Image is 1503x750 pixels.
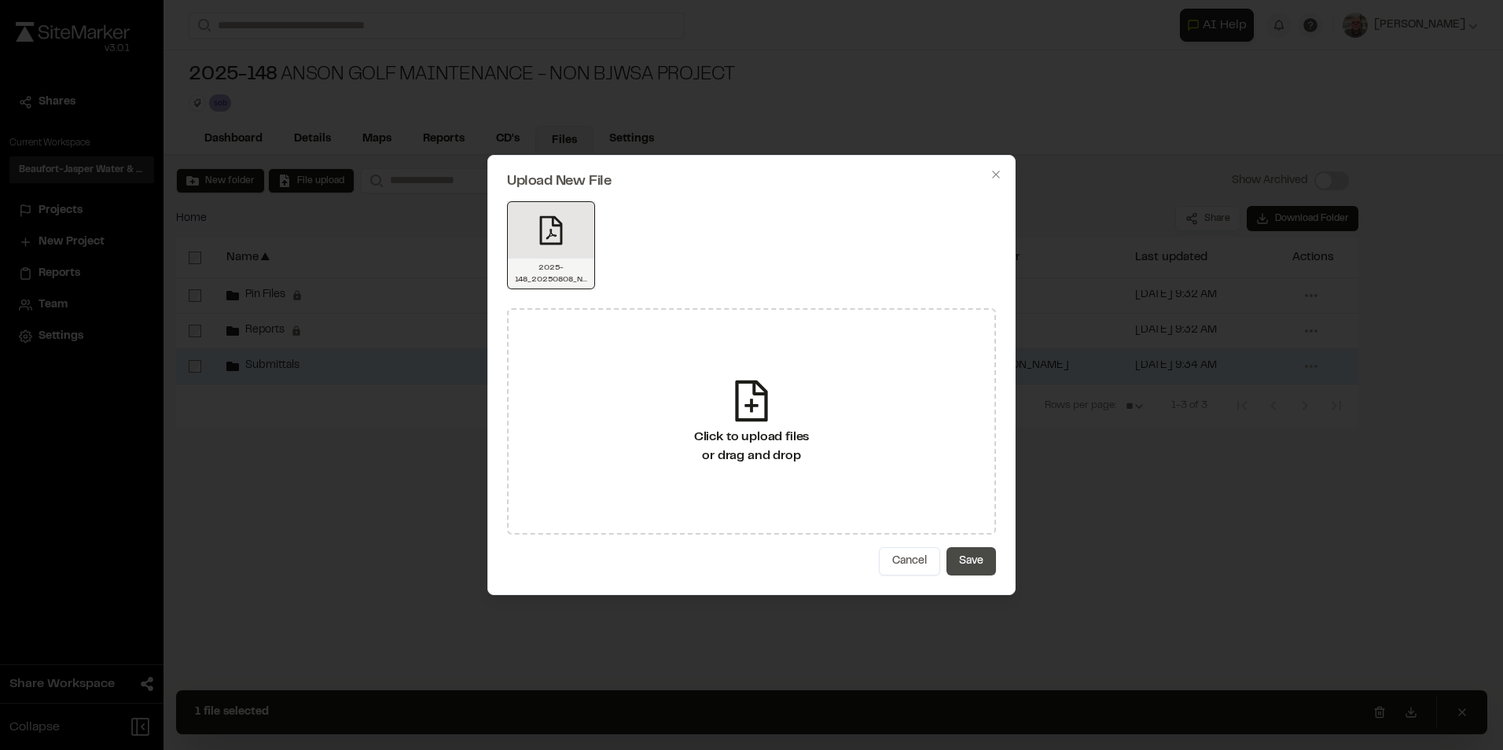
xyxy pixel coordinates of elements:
[694,428,810,465] div: Click to upload files or drag and drop
[507,175,996,189] h2: Upload New File
[514,262,588,285] p: 2025-148_20250808_No Exceptions Taken_Anson Golf Maintenance_Material Submital__.pdf
[946,547,996,575] button: Save
[879,547,940,575] button: Cancel
[507,308,996,535] div: Click to upload filesor drag and drop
